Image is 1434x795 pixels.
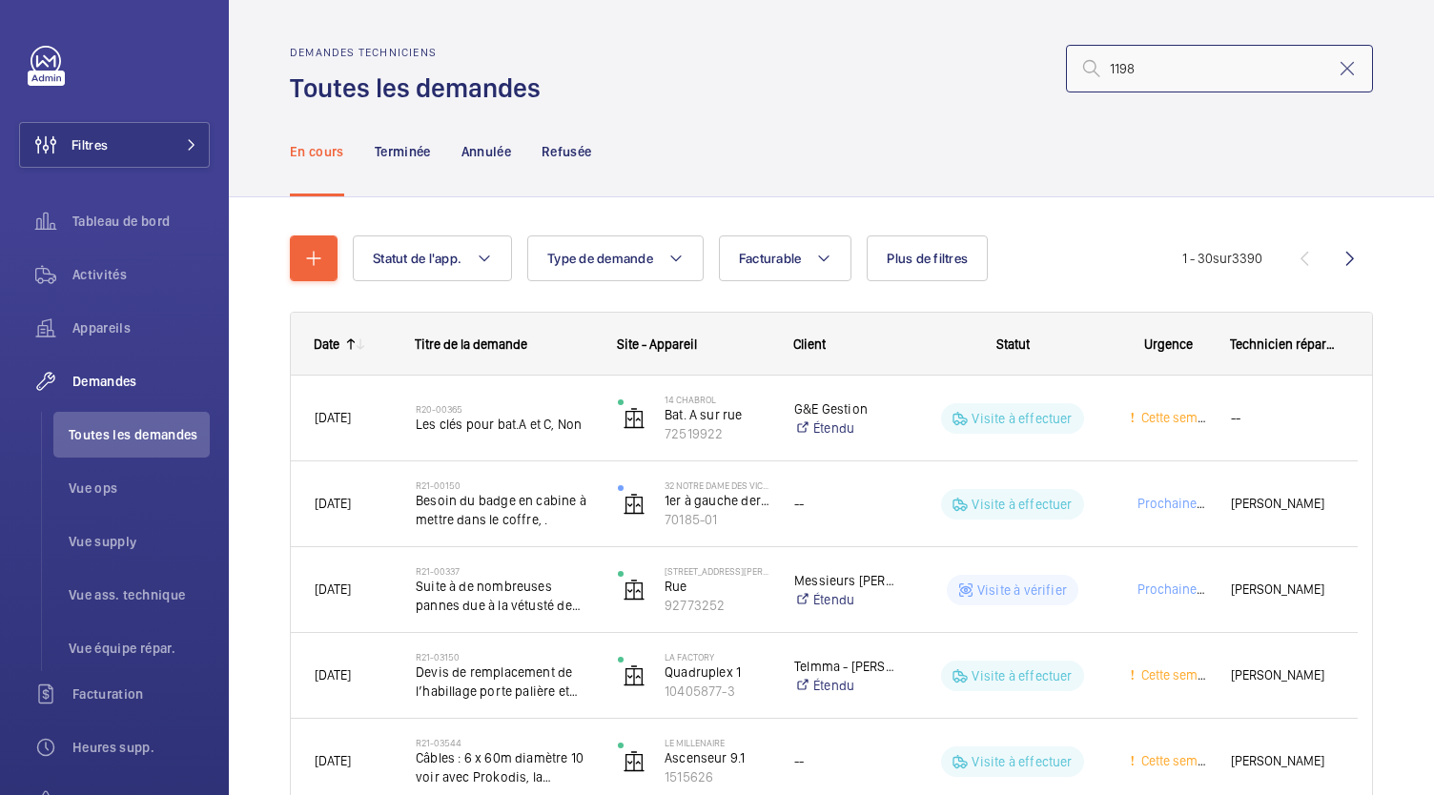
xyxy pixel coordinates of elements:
button: Facturable [719,235,852,281]
a: Étendu [794,676,895,695]
span: [PERSON_NAME] [1231,493,1334,515]
span: Suite à de nombreuses pannes due à la vétusté de l’opération demande de remplacement de porte cab... [416,577,593,615]
p: [STREET_ADDRESS][PERSON_NAME] [665,565,769,577]
span: Facturation [72,684,210,703]
span: Cette semaine [1137,410,1222,425]
p: En cours [290,142,344,161]
p: Visite à vérifier [977,581,1067,600]
span: [DATE] [315,667,351,683]
input: Chercher par numéro demande ou de devis [1066,45,1373,92]
button: Plus de filtres [867,235,988,281]
span: Urgence [1144,336,1193,352]
span: Demandes [72,372,210,391]
span: sur [1213,251,1232,266]
img: elevator.svg [623,407,645,430]
p: 1515626 [665,767,769,786]
span: [DATE] [315,410,351,425]
span: [DATE] [315,753,351,768]
p: Messieurs [PERSON_NAME] et Cie - [794,571,895,590]
h2: R21-03544 [416,737,593,748]
span: Cette semaine [1137,753,1222,768]
p: 14 Chabrol [665,394,769,405]
h1: Toutes les demandes [290,71,552,106]
span: Heures supp. [72,738,210,757]
button: Statut de l'app. [353,235,512,281]
span: Les clés pour bat.A et C, Non [416,415,593,434]
p: La Factory [665,651,769,662]
span: [PERSON_NAME] [1231,579,1334,601]
p: Quadruplex 1 [665,662,769,682]
p: Annulée [461,142,511,161]
button: Filtres [19,122,210,168]
h2: R21-00337 [416,565,593,577]
h2: R21-00150 [416,479,593,491]
span: Type de demande [547,251,653,266]
span: Toutes les demandes [69,425,210,444]
p: Rue [665,577,769,596]
img: elevator.svg [623,664,645,687]
span: Prochaine visite [1134,496,1231,511]
a: Étendu [794,418,895,438]
p: Visite à effectuer [972,666,1072,685]
span: Titre de la demande [415,336,527,352]
span: Cette semaine [1137,667,1222,683]
span: Plus de filtres [887,251,968,266]
p: 92773252 [665,596,769,615]
span: Facturable [739,251,802,266]
span: Statut de l'app. [373,251,461,266]
p: Visite à effectuer [972,752,1072,771]
span: Prochaine visite [1134,581,1231,597]
span: [DATE] [315,496,351,511]
div: Date [314,336,339,352]
img: elevator.svg [623,750,645,773]
h2: R20-00365 [416,403,593,415]
p: Ascenseur 9.1 [665,748,769,767]
span: Câbles : 6 x 60m diamètre 10 voir avec Prokodis, la référence KONE est sur la photo. [416,748,593,786]
p: Visite à effectuer [972,409,1072,428]
span: Technicien réparateur [1230,336,1335,352]
span: Client [793,336,826,352]
h2: Demandes techniciens [290,46,552,59]
span: Tableau de bord [72,212,210,231]
span: Statut [996,336,1030,352]
span: Vue ops [69,479,210,498]
p: 32 NOTRE DAME DES VICTOIRES [665,479,769,491]
span: [PERSON_NAME] [1231,664,1334,686]
p: Refusée [542,142,591,161]
div: -- [794,750,895,772]
img: elevator.svg [623,579,645,601]
p: 1er à gauche derrière le mirroir [665,491,769,510]
span: [DATE] [315,581,351,597]
button: Type de demande [527,235,704,281]
p: LE MILLENAIRE [665,737,769,748]
span: Activités [72,265,210,284]
p: Bat. A sur rue [665,405,769,424]
p: Telmma - [PERSON_NAME] [794,657,895,676]
p: 10405877-3 [665,682,769,701]
span: Vue ass. technique [69,585,210,604]
span: Devis de remplacement de l’habillage porte palière et porte cabine vitrée. Porte Sematic B.goods ... [416,662,593,701]
div: -- [794,493,895,515]
h2: R21-03150 [416,651,593,662]
span: -- [1231,407,1334,429]
p: G&E Gestion [794,399,895,418]
span: Besoin du badge en cabine à mettre dans le coffre, . [416,491,593,529]
span: [PERSON_NAME] [1231,750,1334,772]
span: Appareils [72,318,210,337]
p: 72519922 [665,424,769,443]
span: Site - Appareil [617,336,697,352]
p: Visite à effectuer [972,495,1072,514]
a: Étendu [794,590,895,609]
span: Vue supply [69,532,210,551]
span: Vue équipe répar. [69,639,210,658]
img: elevator.svg [623,493,645,516]
p: 70185-01 [665,510,769,529]
p: Terminée [375,142,431,161]
span: Filtres [72,135,108,154]
span: 1 - 30 3390 [1182,252,1262,265]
